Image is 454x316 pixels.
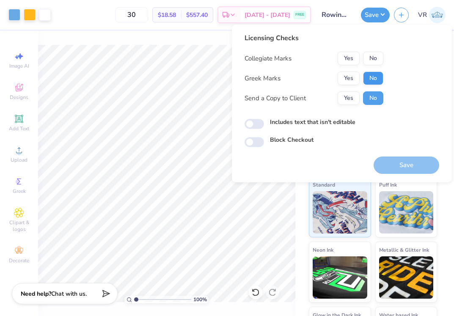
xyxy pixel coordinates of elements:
label: Includes text that isn't editable [270,118,355,126]
button: Yes [338,52,360,65]
span: VR [418,10,427,20]
div: Collegiate Marks [245,54,292,63]
img: Metallic & Glitter Ink [379,256,434,299]
img: Puff Ink [379,191,434,234]
span: Chat with us. [51,290,87,298]
label: Block Checkout [270,135,314,144]
img: Val Rhey Lodueta [429,7,446,23]
img: Neon Ink [313,256,367,299]
span: $18.58 [158,11,176,19]
div: Greek Marks [245,74,281,83]
input: Untitled Design [315,6,357,23]
button: Yes [338,91,360,105]
span: FREE [295,12,304,18]
strong: Need help? [21,290,51,298]
a: VR [418,7,446,23]
div: Licensing Checks [245,33,383,43]
span: 100 % [193,296,207,303]
span: Metallic & Glitter Ink [379,245,429,254]
span: Neon Ink [313,245,333,254]
button: Save [361,8,390,22]
span: Decorate [9,257,29,264]
span: Puff Ink [379,180,397,189]
span: $557.40 [186,11,208,19]
button: No [363,71,383,85]
span: Clipart & logos [4,219,34,233]
span: Add Text [9,125,29,132]
span: Image AI [9,63,29,69]
span: Greek [13,188,26,195]
span: Standard [313,180,335,189]
div: Send a Copy to Client [245,93,306,103]
button: Yes [338,71,360,85]
button: No [363,52,383,65]
img: Standard [313,191,367,234]
input: – – [115,7,148,22]
button: No [363,91,383,105]
span: Designs [10,94,28,101]
span: Upload [11,157,28,163]
span: [DATE] - [DATE] [245,11,290,19]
